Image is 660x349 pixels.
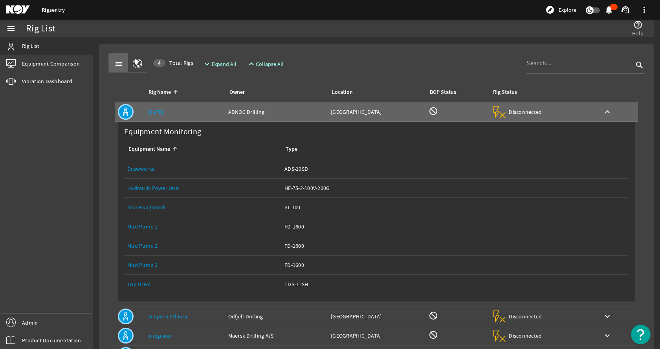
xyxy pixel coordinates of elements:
[6,24,16,33] mat-icon: menu
[127,223,158,230] a: Mud Pump 1
[493,88,517,97] div: Rig Status
[128,145,170,153] div: Equipment Name
[284,242,625,250] div: FD-1600
[545,5,555,15] mat-icon: explore
[284,261,625,269] div: FD-1600
[199,57,240,71] button: Expand All
[22,60,80,68] span: Equipment Comparison
[127,179,278,197] a: Hydraulic Power Unit
[284,256,625,274] a: FD-1600
[228,332,324,340] div: Maersk Drilling A/S
[228,88,321,97] div: Owner
[331,332,422,340] div: [GEOGRAPHIC_DATA]
[6,77,16,86] mat-icon: vibration
[284,223,625,230] div: FD-1600
[542,4,579,16] button: Explore
[603,331,612,340] mat-icon: keyboard_arrow_down
[331,88,419,97] div: Location
[147,313,188,320] a: Deepsea Atlantic
[127,275,278,294] a: Top Drive
[284,217,625,236] a: FD-1600
[121,125,204,139] label: Equipment Monitoring
[147,332,172,339] a: Integrator
[632,29,643,37] span: Help
[284,159,625,178] a: ADS-10SD
[526,58,633,68] input: Search...
[127,281,150,288] a: Top Drive
[633,20,643,29] mat-icon: help_outline
[212,60,236,68] span: Expand All
[635,60,644,70] i: search
[284,145,622,153] div: Type
[127,242,158,249] a: Mud Pump 2
[22,42,39,50] span: Rig List
[127,261,158,269] a: Mud Pump 3
[127,256,278,274] a: Mud Pump 3
[603,312,612,321] mat-icon: keyboard_arrow_down
[153,59,165,67] div: 4
[127,204,166,211] a: Iron Roughneck
[26,25,55,33] div: Rig List
[509,313,542,320] span: Disconnected
[429,311,438,320] mat-icon: BOP Monitoring not available for this rig
[603,107,612,117] mat-icon: keyboard_arrow_up
[127,217,278,236] a: Mud Pump 1
[244,57,287,71] button: Collapse All
[284,179,625,197] a: HE-75-2-100V-200G
[256,60,284,68] span: Collapse All
[430,88,456,97] div: BOP Status
[127,145,275,153] div: Equipment Name
[635,0,654,19] button: more_vert
[284,184,625,192] div: HE-75-2-100V-200G
[247,59,253,69] mat-icon: expand_less
[22,336,81,344] span: Product Documentation
[429,106,438,116] mat-icon: BOP Monitoring not available for this rig
[127,159,278,178] a: Drawworks
[147,88,219,97] div: Rig Name
[127,236,278,255] a: Mud Pump 2
[332,88,353,97] div: Location
[228,312,324,320] div: Odfjell Drilling
[631,325,651,344] button: Open Resource Center
[429,330,438,340] mat-icon: BOP Monitoring not available for this rig
[509,108,542,115] span: Disconnected
[114,59,123,69] mat-icon: list
[127,165,154,172] a: Drawworks
[153,59,193,67] span: Total Rigs
[559,6,576,14] span: Explore
[147,108,163,115] a: [DATE]
[229,88,245,97] div: Owner
[42,6,65,14] a: Rigsentry
[127,185,179,192] a: Hydraulic Power Unit
[127,198,278,217] a: Iron Roughneck
[202,59,209,69] mat-icon: expand_more
[22,77,72,85] span: Vibration Dashboard
[331,312,422,320] div: [GEOGRAPHIC_DATA]
[284,165,625,173] div: ADS-10SD
[148,88,171,97] div: Rig Name
[22,319,38,327] span: Admin
[509,332,542,339] span: Disconnected
[331,108,422,116] div: [GEOGRAPHIC_DATA]
[284,203,625,211] div: ST-100
[604,5,614,15] mat-icon: notifications
[286,145,297,153] div: Type
[284,198,625,217] a: ST-100
[228,108,324,116] div: ADNOC Drilling
[284,280,625,288] div: TDS-11SH
[284,275,625,294] a: TDS-11SH
[284,236,625,255] a: FD-1600
[621,5,630,15] mat-icon: support_agent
